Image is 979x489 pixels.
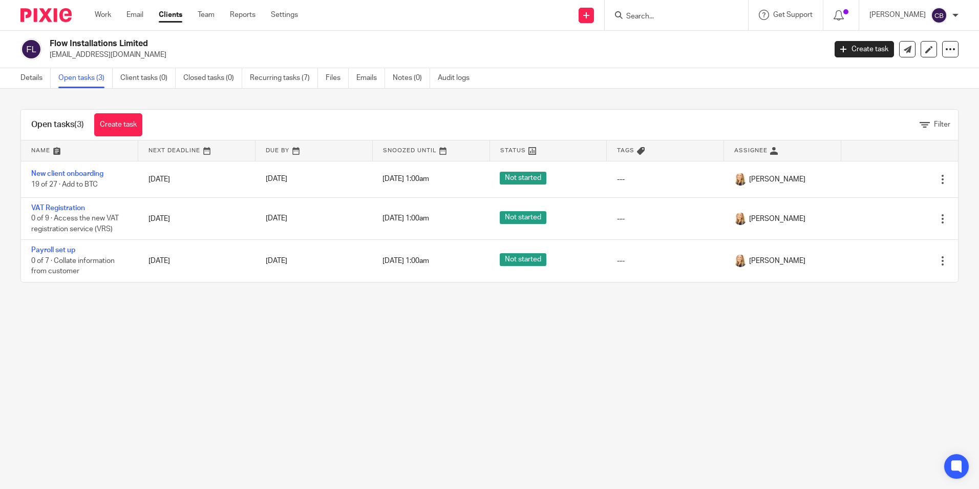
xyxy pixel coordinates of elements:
[356,68,385,88] a: Emails
[931,7,947,24] img: svg%3E
[31,215,119,233] span: 0 of 9 · Access the new VAT registration service (VRS)
[617,214,714,224] div: ---
[625,12,717,22] input: Search
[934,121,950,128] span: Filter
[500,172,546,185] span: Not started
[138,161,256,197] td: [DATE]
[31,257,115,275] span: 0 of 7 · Collate information from customer
[50,50,819,60] p: [EMAIL_ADDRESS][DOMAIN_NAME]
[20,8,72,22] img: Pixie
[31,119,84,130] h1: Open tasks
[500,148,526,153] span: Status
[734,255,747,267] img: Headshot%20White%20Background.jpg
[749,256,805,266] span: [PERSON_NAME]
[74,120,84,129] span: (3)
[382,215,429,222] span: [DATE] 1:00am
[266,215,287,222] span: [DATE]
[383,148,437,153] span: Snoozed Until
[31,205,85,212] a: VAT Registration
[271,10,298,20] a: Settings
[393,68,430,88] a: Notes (0)
[58,68,113,88] a: Open tasks (3)
[734,213,747,225] img: Headshot%20White%20Background.jpg
[869,10,926,20] p: [PERSON_NAME]
[734,173,747,186] img: Headshot%20White%20Background.jpg
[382,176,429,183] span: [DATE] 1:00am
[617,148,634,153] span: Tags
[773,11,813,18] span: Get Support
[438,68,477,88] a: Audit logs
[749,174,805,185] span: [PERSON_NAME]
[617,256,714,266] div: ---
[617,174,714,185] div: ---
[126,10,143,20] a: Email
[183,68,242,88] a: Closed tasks (0)
[31,181,98,188] span: 19 of 27 · Add to BTC
[31,170,103,177] a: New client onboarding
[94,113,142,136] a: Create task
[500,211,546,224] span: Not started
[95,10,111,20] a: Work
[326,68,349,88] a: Files
[159,10,182,20] a: Clients
[198,10,215,20] a: Team
[266,176,287,183] span: [DATE]
[20,38,42,60] img: svg%3E
[120,68,176,88] a: Client tasks (0)
[31,247,75,254] a: Payroll set up
[835,41,894,57] a: Create task
[230,10,256,20] a: Reports
[266,257,287,264] span: [DATE]
[20,68,51,88] a: Details
[138,197,256,239] td: [DATE]
[138,240,256,282] td: [DATE]
[50,38,665,49] h2: Flow Installations Limited
[500,253,546,266] span: Not started
[382,257,429,264] span: [DATE] 1:00am
[250,68,318,88] a: Recurring tasks (7)
[749,214,805,224] span: [PERSON_NAME]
